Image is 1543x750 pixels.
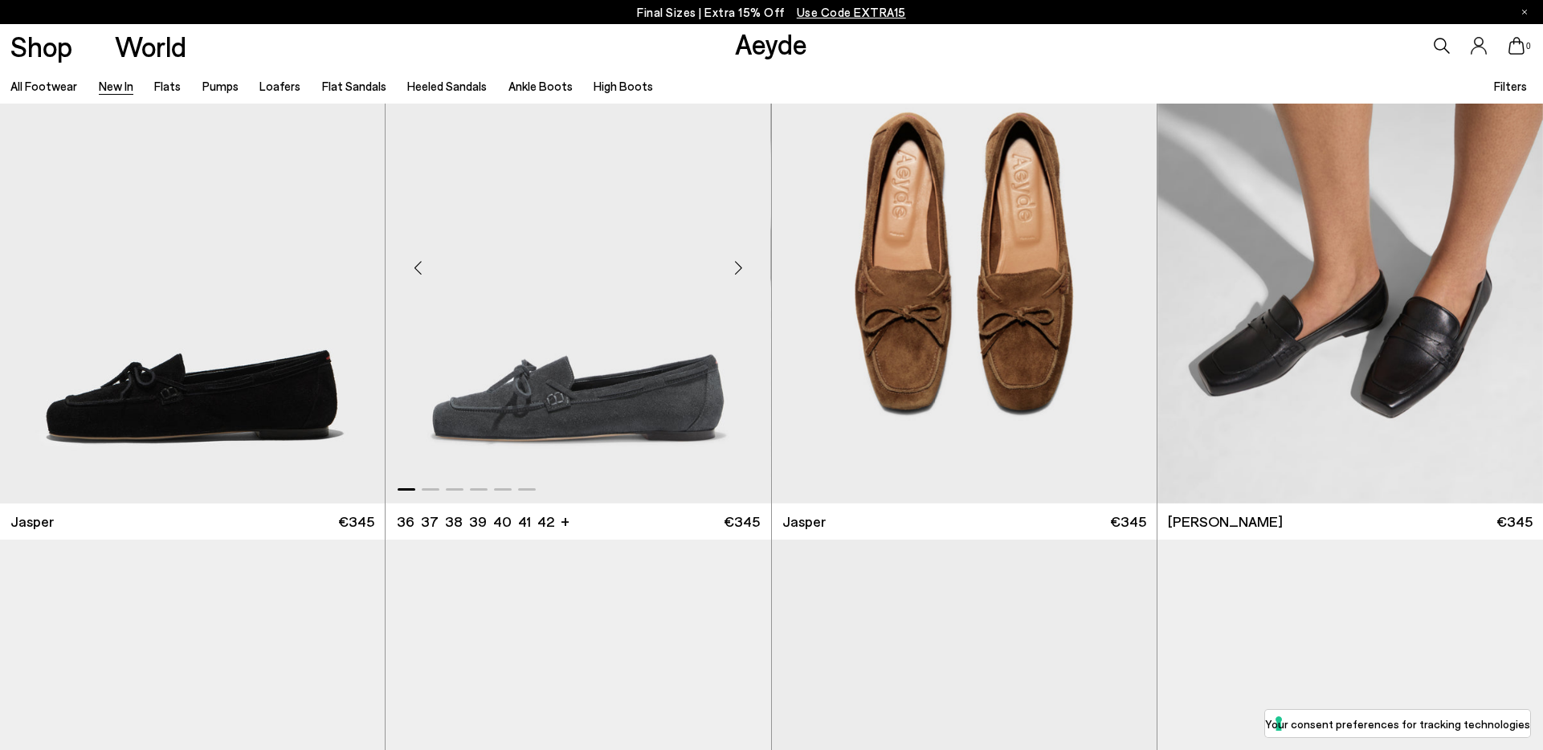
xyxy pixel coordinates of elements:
[1110,512,1146,532] span: €345
[10,32,72,60] a: Shop
[772,19,1157,503] img: Jasper Moccasin Loafers
[202,79,239,93] a: Pumps
[724,512,760,532] span: €345
[407,79,487,93] a: Heeled Sandals
[1157,19,1543,503] a: Next slide Previous slide
[1494,79,1527,93] span: Filters
[1265,715,1530,732] label: Your consent preferences for tracking technologies
[1157,19,1541,503] img: Jasper Moccasin Loafers
[1157,503,1543,540] a: [PERSON_NAME] €345
[421,512,439,532] li: 37
[397,512,549,532] ul: variant
[770,19,1155,503] img: Jasper Moccasin Loafers
[445,512,463,532] li: 38
[386,503,770,540] a: 36 37 38 39 40 41 42 + €345
[1525,42,1533,51] span: 0
[537,512,554,532] li: 42
[322,79,386,93] a: Flat Sandals
[1265,710,1530,737] button: Your consent preferences for tracking technologies
[518,512,531,532] li: 41
[493,512,512,532] li: 40
[1168,512,1283,532] span: [PERSON_NAME]
[772,19,1157,503] a: Next slide Previous slide
[508,79,573,93] a: Ankle Boots
[715,244,763,292] div: Next slide
[115,32,186,60] a: World
[1157,19,1543,503] div: 2 / 6
[735,26,807,60] a: Aeyde
[154,79,181,93] a: Flats
[338,512,374,532] span: €345
[259,79,300,93] a: Loafers
[386,19,770,503] div: 1 / 6
[394,244,442,292] div: Previous slide
[10,512,54,532] span: Jasper
[386,19,770,503] a: 6 / 6 1 / 6 2 / 6 3 / 6 4 / 6 5 / 6 6 / 6 1 / 6 Next slide Previous slide
[10,79,77,93] a: All Footwear
[594,79,653,93] a: High Boots
[770,19,1155,503] div: 2 / 6
[772,503,1157,540] a: Jasper €345
[397,512,414,532] li: 36
[637,2,906,22] p: Final Sizes | Extra 15% Off
[782,512,826,532] span: Jasper
[1157,19,1541,503] div: 6 / 6
[772,19,1157,503] div: 5 / 6
[469,512,487,532] li: 39
[561,510,569,532] li: +
[797,5,906,19] span: Navigate to /collections/ss25-final-sizes
[1496,512,1533,532] span: €345
[1508,37,1525,55] a: 0
[386,19,770,503] img: Jasper Moccasin Loafers
[99,79,133,93] a: New In
[1157,19,1543,503] img: Lana Moccasin Loafers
